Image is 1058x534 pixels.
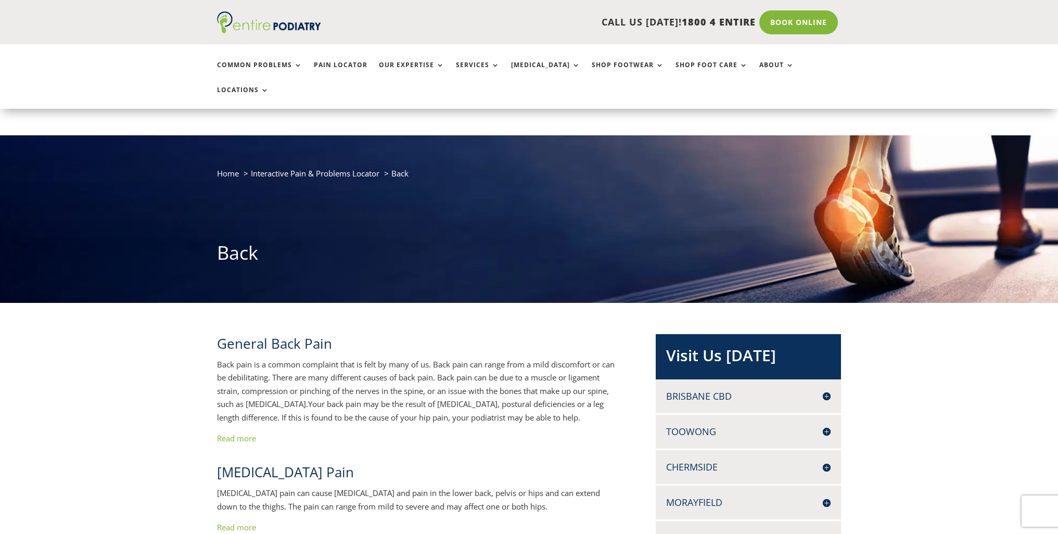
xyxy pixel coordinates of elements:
[759,10,838,34] a: Book Online
[217,399,604,423] span: Your back pain may be the result of [MEDICAL_DATA], postural deficiencies or a leg length differe...
[217,522,256,532] a: Read more
[217,61,302,84] a: Common Problems
[217,488,600,512] span: [MEDICAL_DATA] pain can cause [MEDICAL_DATA] and pain in the lower back, pelvis or hips and can e...
[666,345,831,372] h2: Visit Us [DATE]
[217,334,622,358] h2: General Back Pain
[217,359,615,410] span: Back pain is a common complaint that is felt by many of us. Back pain can range from a mild disco...
[666,496,831,509] h4: Morayfield
[217,167,842,188] nav: breadcrumb
[217,11,321,33] img: logo (1)
[666,425,831,438] h4: Toowong
[675,61,748,84] a: Shop Foot Care
[666,461,831,474] h4: Chermside
[379,61,444,84] a: Our Expertise
[456,61,500,84] a: Services
[217,463,354,481] span: [MEDICAL_DATA] Pain
[217,25,321,35] a: Entire Podiatry
[251,168,379,179] a: Interactive Pain & Problems Locator
[217,168,239,179] a: Home
[361,16,756,29] p: CALL US [DATE]!
[217,86,269,109] a: Locations
[682,16,756,28] span: 1800 4 ENTIRE
[759,61,794,84] a: About
[314,61,367,84] a: Pain Locator
[217,433,256,443] a: Read more
[391,168,409,179] span: Back
[592,61,664,84] a: Shop Footwear
[217,240,842,271] h1: Back
[511,61,580,84] a: [MEDICAL_DATA]
[666,390,831,403] h4: Brisbane CBD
